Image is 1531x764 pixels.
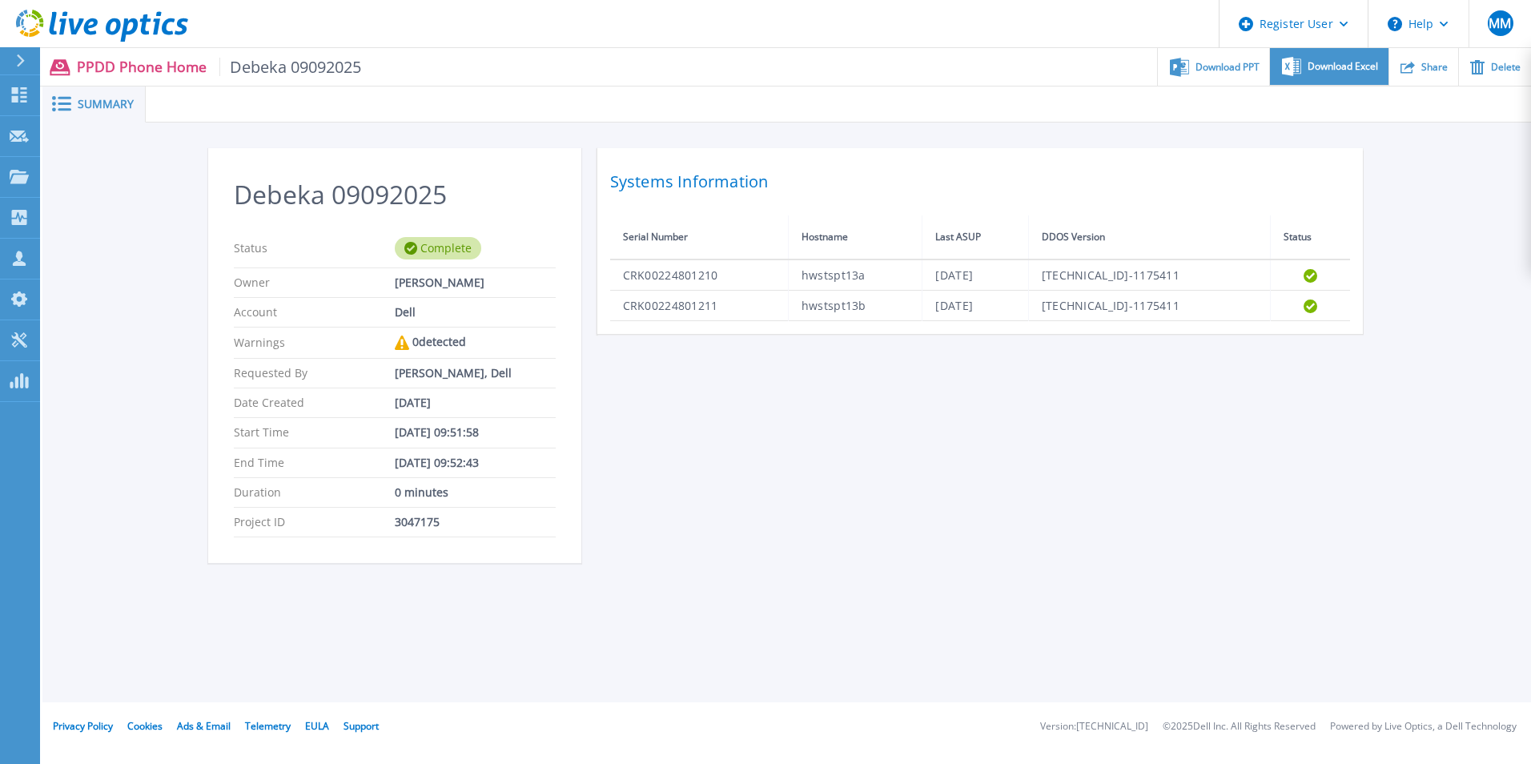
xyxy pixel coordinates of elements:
[234,367,395,380] p: Requested By
[1163,722,1316,732] li: © 2025 Dell Inc. All Rights Reserved
[922,215,1028,259] th: Last ASUP
[1421,62,1448,72] span: Share
[219,58,362,76] span: Debeka 09092025
[1491,62,1521,72] span: Delete
[395,516,556,529] div: 3047175
[234,486,395,499] p: Duration
[395,396,556,409] div: [DATE]
[922,291,1028,321] td: [DATE]
[1330,722,1517,732] li: Powered by Live Optics, a Dell Technology
[395,367,556,380] div: [PERSON_NAME], Dell
[788,291,922,321] td: hwstspt13b
[77,58,362,76] p: PPDD Phone Home
[234,396,395,409] p: Date Created
[234,516,395,529] p: Project ID
[395,486,556,499] div: 0 minutes
[234,306,395,319] p: Account
[234,276,395,289] p: Owner
[78,99,134,110] span: Summary
[1028,259,1270,291] td: [TECHNICAL_ID]-1175411
[245,719,291,733] a: Telemetry
[1195,62,1260,72] span: Download PPT
[395,276,556,289] div: [PERSON_NAME]
[1270,215,1349,259] th: Status
[610,167,1350,196] h2: Systems Information
[177,719,231,733] a: Ads & Email
[788,259,922,291] td: hwstspt13a
[395,306,556,319] div: Dell
[395,426,556,439] div: [DATE] 09:51:58
[234,336,395,350] p: Warnings
[234,237,395,259] p: Status
[1040,722,1148,732] li: Version: [TECHNICAL_ID]
[234,426,395,439] p: Start Time
[1028,215,1270,259] th: DDOS Version
[53,719,113,733] a: Privacy Policy
[922,259,1028,291] td: [DATE]
[610,215,789,259] th: Serial Number
[1489,17,1511,30] span: MM
[395,237,481,259] div: Complete
[305,719,329,733] a: EULA
[1308,62,1378,71] span: Download Excel
[1028,291,1270,321] td: [TECHNICAL_ID]-1175411
[344,719,379,733] a: Support
[610,291,789,321] td: CRK00224801211
[610,259,789,291] td: CRK00224801210
[234,456,395,469] p: End Time
[234,180,556,210] h2: Debeka 09092025
[788,215,922,259] th: Hostname
[395,456,556,469] div: [DATE] 09:52:43
[395,336,556,350] div: 0 detected
[127,719,163,733] a: Cookies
